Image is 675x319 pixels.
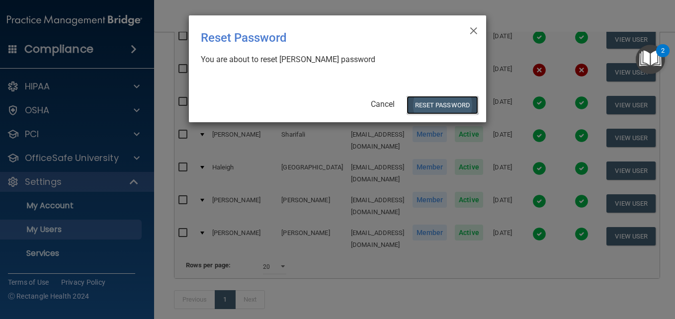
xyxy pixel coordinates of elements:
[661,51,665,64] div: 2
[201,23,433,52] div: Reset Password
[407,96,478,114] button: Reset Password
[201,54,466,65] div: You are about to reset [PERSON_NAME] password
[469,19,478,39] span: ×
[371,99,395,109] a: Cancel
[636,45,665,74] button: Open Resource Center, 2 new notifications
